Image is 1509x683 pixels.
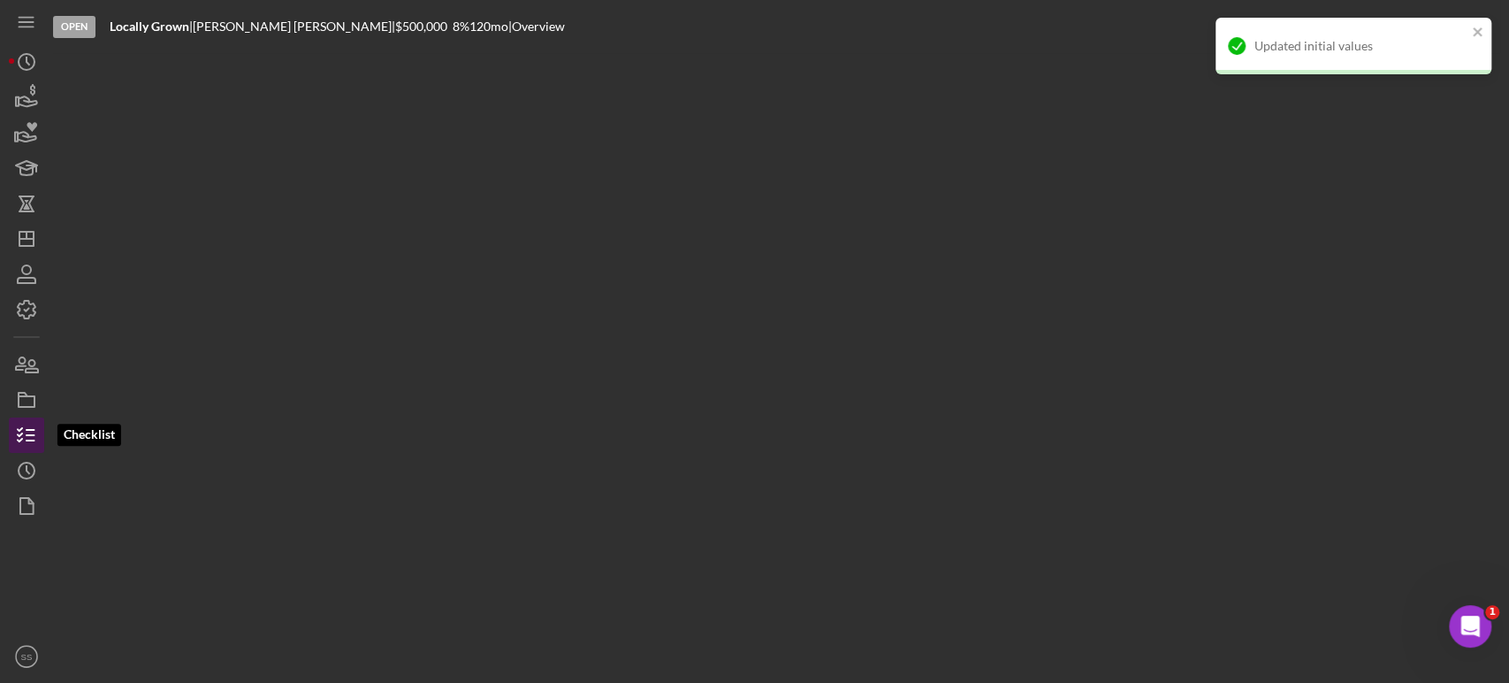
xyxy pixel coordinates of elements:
[469,19,508,34] div: 120 mo
[21,652,33,662] text: SS
[1485,605,1499,619] span: 1
[395,19,447,34] span: $500,000
[1254,39,1467,53] div: Updated initial values
[508,19,565,34] div: | Overview
[1472,25,1484,42] button: close
[9,639,44,674] button: SS
[1449,605,1491,648] iframe: Intercom live chat
[110,19,193,34] div: |
[110,19,189,34] b: Locally Grown
[53,16,95,38] div: Open
[193,19,395,34] div: [PERSON_NAME] [PERSON_NAME] |
[453,19,469,34] div: 8 %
